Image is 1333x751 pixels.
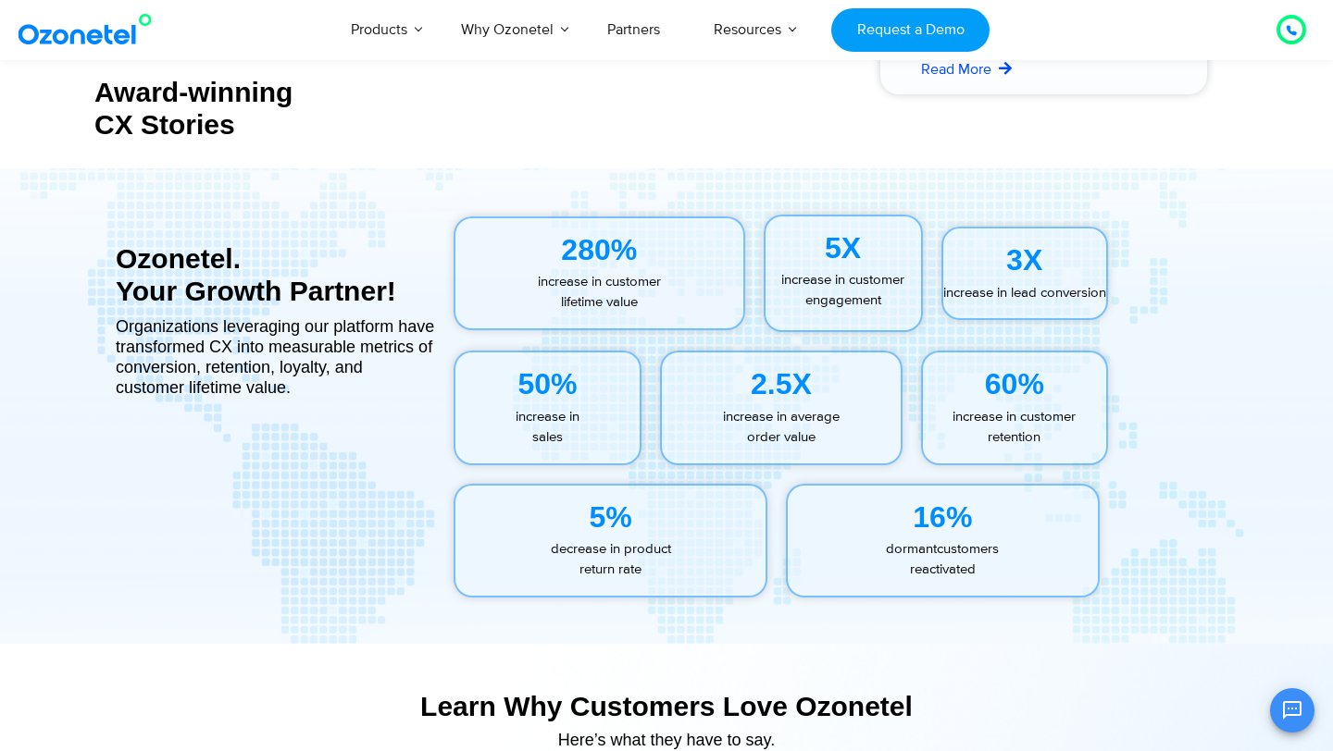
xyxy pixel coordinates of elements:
div: 50% [455,362,640,406]
p: customers reactivated [788,539,1098,581]
div: 5% [455,495,766,539]
div: Here’s what they have to say. [106,732,1227,748]
p: increase in sales [455,407,640,449]
div: 2.5X [662,362,901,406]
div: 60% [923,362,1106,406]
div: Organizations leveraging our platform have transformed CX into measurable metrics of conversion, ... [116,316,435,398]
button: Open chat [1270,688,1314,733]
p: increase in lead conversion [943,283,1106,304]
p: decrease in product return rate [455,539,766,581]
div: 280% [455,228,743,272]
div: 5X [766,226,921,270]
div: Award-winning CX Stories [94,76,442,141]
div: Ozonetel. Your Growth Partner! [116,242,435,307]
a: Read More [921,58,1015,80]
p: increase in customer retention [923,407,1106,449]
span: dormant [886,540,937,558]
div: 16% [788,495,1098,539]
div: 3X [943,238,1106,282]
p: increase in customer lifetime value [455,272,743,314]
div: Learn Why Customers Love Ozonetel​ [106,690,1227,722]
p: increase in customer engagement [766,270,921,312]
a: Request a Demo [831,8,990,52]
p: increase in average order value [662,407,901,449]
